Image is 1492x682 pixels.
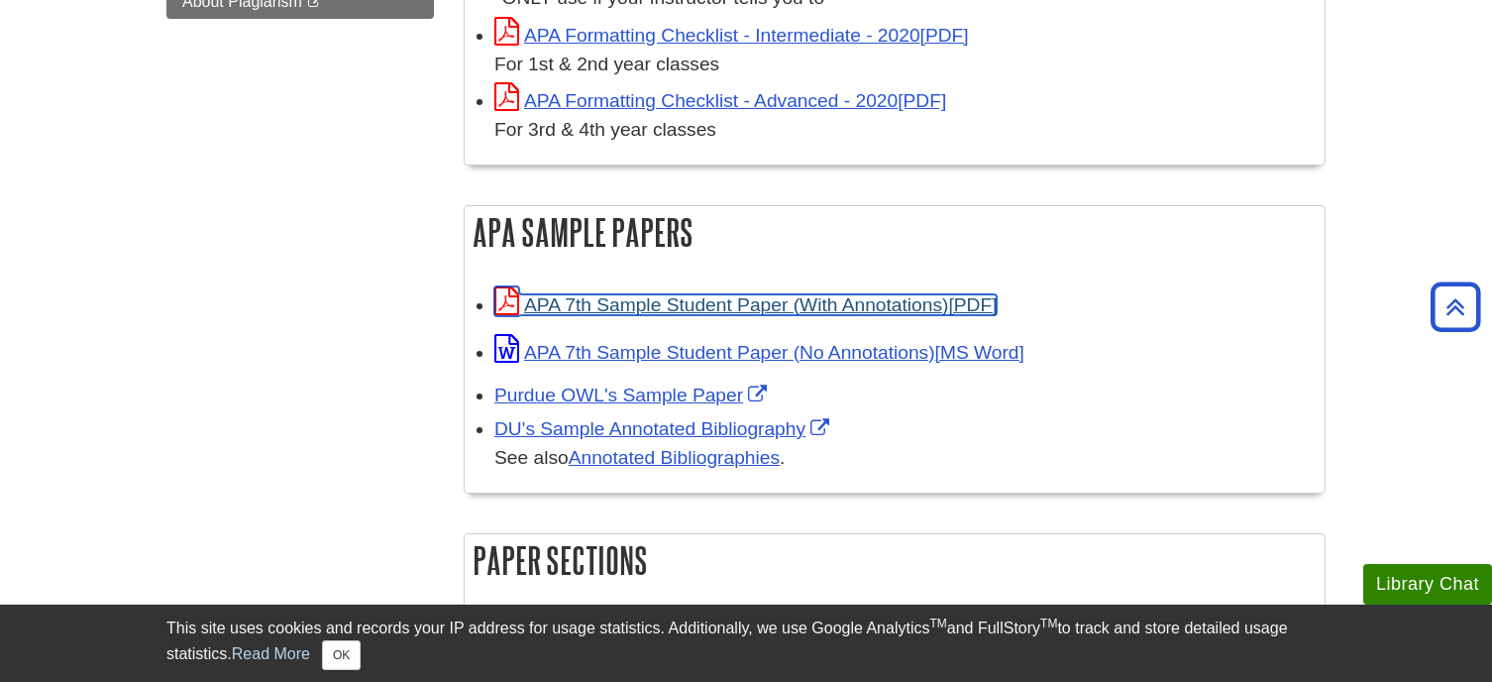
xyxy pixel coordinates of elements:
[494,342,1024,363] a: Link opens in new window
[166,617,1326,670] div: This site uses cookies and records your IP address for usage statistics. Additionally, we use Goo...
[494,116,1315,145] div: For 3rd & 4th year classes
[569,447,780,468] a: Annotated Bibliographies
[1363,564,1492,605] button: Library Chat
[465,206,1325,259] h2: APA Sample Papers
[494,90,946,111] a: Link opens in new window
[494,418,834,439] a: Link opens in new window
[1040,617,1057,630] sup: TM
[494,294,997,315] a: Link opens in new window
[1424,293,1487,320] a: Back to Top
[494,385,772,405] a: Link opens in new window
[494,25,969,46] a: Link opens in new window
[494,51,1315,79] div: For 1st & 2nd year classes
[465,534,1325,587] h2: Paper Sections
[232,645,310,662] a: Read More
[494,444,1315,473] div: See also .
[322,640,361,670] button: Close
[929,617,946,630] sup: TM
